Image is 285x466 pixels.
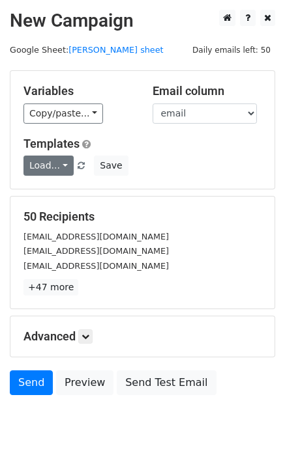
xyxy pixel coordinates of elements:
[23,232,169,241] small: [EMAIL_ADDRESS][DOMAIN_NAME]
[220,404,285,466] iframe: Chat Widget
[153,84,262,98] h5: Email column
[23,246,169,256] small: [EMAIL_ADDRESS][DOMAIN_NAME]
[68,45,163,55] a: [PERSON_NAME] sheet
[23,210,262,224] h5: 50 Recipients
[23,156,74,176] a: Load...
[188,45,275,55] a: Daily emails left: 50
[23,84,133,98] h5: Variables
[23,103,103,124] a: Copy/paste...
[23,261,169,271] small: [EMAIL_ADDRESS][DOMAIN_NAME]
[10,10,275,32] h2: New Campaign
[56,370,113,395] a: Preview
[23,329,262,344] h5: Advanced
[23,279,78,295] a: +47 more
[188,43,275,57] span: Daily emails left: 50
[94,156,128,176] button: Save
[117,370,216,395] a: Send Test Email
[23,137,80,150] a: Templates
[10,45,164,55] small: Google Sheet:
[10,370,53,395] a: Send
